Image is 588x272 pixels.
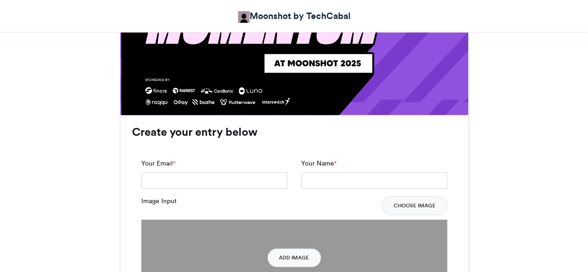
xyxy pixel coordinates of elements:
label: Your Name [301,159,337,168]
button: Choose Image [382,196,447,215]
a: Moonshot by TechCabal [238,9,350,23]
label: Your Email [141,159,175,168]
img: Moonshot by TechCabal [238,11,250,23]
button: Add Image [267,248,321,267]
label: Image Input [141,196,177,206]
h3: Create your entry below [132,126,456,138]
